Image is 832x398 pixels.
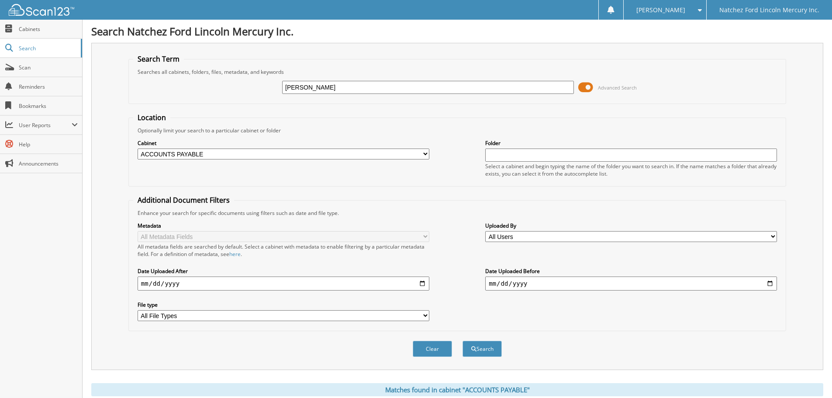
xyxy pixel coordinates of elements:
span: Advanced Search [598,84,637,91]
legend: Search Term [133,54,184,64]
span: User Reports [19,121,72,129]
div: Optionally limit your search to a particular cabinet or folder [133,127,781,134]
label: File type [138,301,429,308]
span: [PERSON_NAME] [636,7,685,13]
span: Cabinets [19,25,78,33]
span: Reminders [19,83,78,90]
div: Searches all cabinets, folders, files, metadata, and keywords [133,68,781,76]
label: Date Uploaded Before [485,267,777,275]
label: Cabinet [138,139,429,147]
label: Date Uploaded After [138,267,429,275]
legend: Location [133,113,170,122]
div: Matches found in cabinet "ACCOUNTS PAYABLE" [91,383,823,396]
a: here [229,250,241,258]
legend: Additional Document Filters [133,195,234,205]
span: Natchez Ford Lincoln Mercury Inc. [719,7,819,13]
span: Search [19,45,76,52]
button: Clear [413,341,452,357]
input: end [485,277,777,291]
input: start [138,277,429,291]
span: Announcements [19,160,78,167]
div: All metadata fields are searched by default. Select a cabinet with metadata to enable filtering b... [138,243,429,258]
label: Uploaded By [485,222,777,229]
div: Enhance your search for specific documents using filters such as date and file type. [133,209,781,217]
label: Metadata [138,222,429,229]
span: Help [19,141,78,148]
img: scan123-logo-white.svg [9,4,74,16]
h1: Search Natchez Ford Lincoln Mercury Inc. [91,24,823,38]
span: Bookmarks [19,102,78,110]
span: Scan [19,64,78,71]
label: Folder [485,139,777,147]
button: Search [463,341,502,357]
div: Select a cabinet and begin typing the name of the folder you want to search in. If the name match... [485,163,777,177]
